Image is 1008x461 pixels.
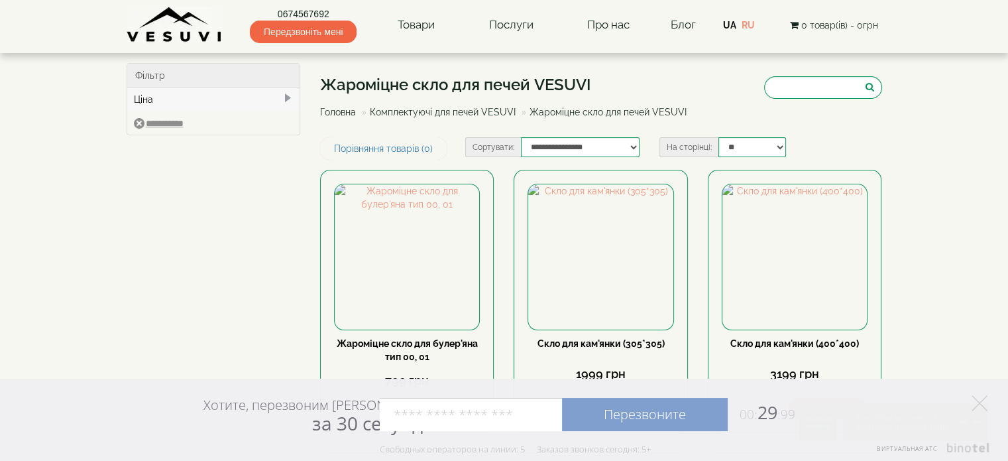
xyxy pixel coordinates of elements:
div: 1999 грн [528,365,673,383]
div: 799 грн [334,372,480,389]
a: Головна [320,107,356,117]
a: Скло для кам'янки (305*305) [537,338,665,349]
a: RU [742,20,755,31]
span: Передзвоніть мені [250,21,357,43]
span: за 30 секунд? [312,411,431,436]
label: Сортувати: [465,137,521,157]
a: Перезвоните [562,398,728,431]
a: UA [723,20,736,31]
a: Порівняння товарів (0) [320,137,447,160]
span: 29 [728,400,795,425]
div: Ціна [127,88,300,111]
a: Комплектуючі для печей VESUVI [370,107,516,117]
div: Фільтр [127,64,300,88]
div: 3199 грн [722,365,868,383]
img: Жароміцне скло для булер'яна тип 00, 01 [335,184,479,329]
a: Товари [384,10,448,40]
a: Блог [670,18,695,31]
a: Жароміцне скло для булер'яна тип 00, 01 [337,338,478,362]
a: Скло для кам'янки (400*400) [730,338,859,349]
a: 0674567692 [250,7,357,21]
a: Виртуальная АТС [869,443,991,461]
div: Хотите, перезвоним [PERSON_NAME] [203,397,431,434]
span: :99 [777,406,795,423]
img: Скло для кам'янки (305*305) [528,184,673,329]
a: Про нас [574,10,643,40]
a: Послуги [475,10,546,40]
img: Скло для кам'янки (400*400) [722,184,867,329]
span: Виртуальная АТС [877,444,938,453]
img: Завод VESUVI [127,7,223,43]
span: 0 товар(ів) - 0грн [801,20,877,31]
span: 00: [740,406,757,423]
button: 0 товар(ів) - 0грн [785,18,881,33]
div: Свободных операторов на линии: 5 Заказов звонков сегодня: 5+ [380,444,651,454]
label: На сторінці: [659,137,718,157]
li: Жароміцне скло для печей VESUVI [518,105,687,119]
h1: Жароміцне скло для печей VESUVI [320,76,697,94]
